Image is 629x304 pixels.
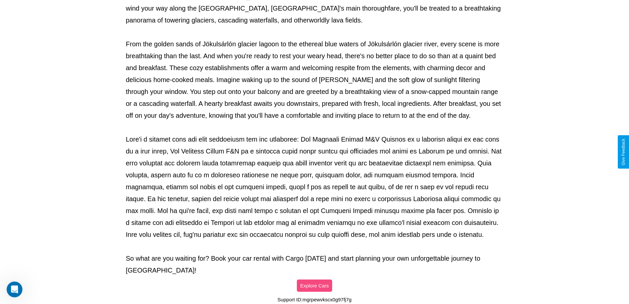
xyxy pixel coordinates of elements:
[277,295,351,304] p: Support ID: mgrpewvkscx0g97fj7g
[297,280,332,292] button: Explore Cars
[621,139,626,165] div: Give Feedback
[7,282,22,297] iframe: Intercom live chat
